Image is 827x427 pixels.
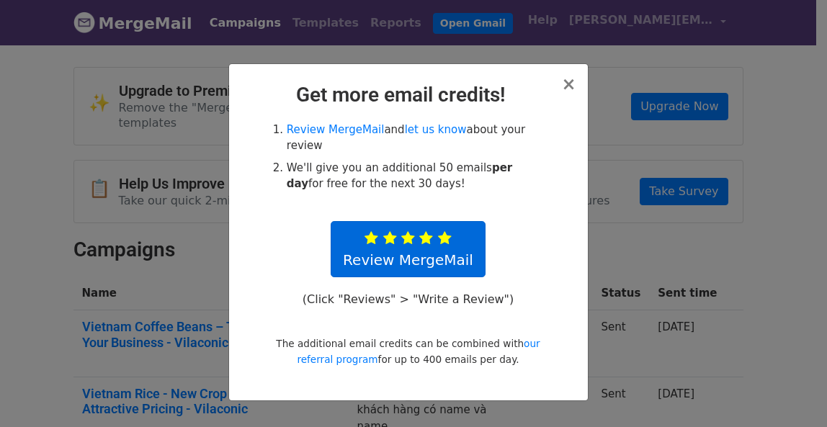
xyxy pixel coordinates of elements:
p: (Click "Reviews" > "Write a Review") [295,292,521,307]
a: our referral program [297,338,540,365]
h2: Get more email credits! [241,83,576,107]
a: Review MergeMail [331,221,486,277]
small: The additional email credits can be combined with for up to 400 emails per day. [276,338,540,365]
button: Close [561,76,576,93]
li: We'll give you an additional 50 emails for free for the next 30 days! [287,160,546,192]
strong: per day [287,161,512,191]
li: and about your review [287,122,546,154]
a: Review MergeMail [287,123,385,136]
a: let us know [405,123,467,136]
iframe: Chat Widget [755,358,827,427]
span: × [561,74,576,94]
